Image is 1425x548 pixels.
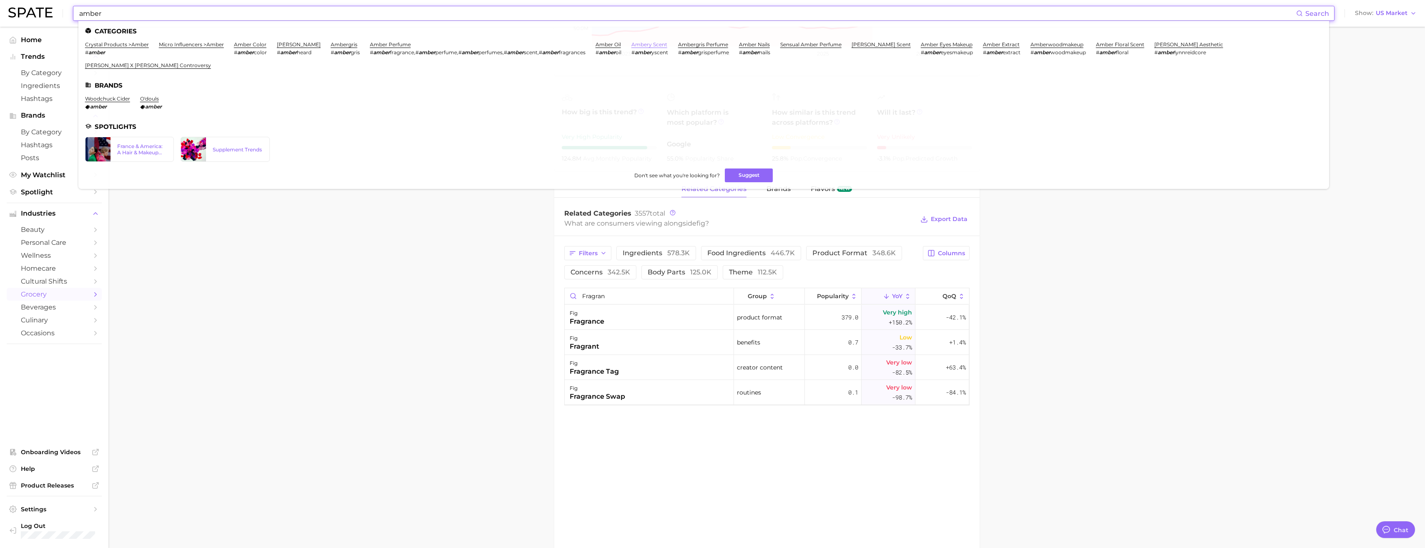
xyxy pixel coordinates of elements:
[1154,49,1158,55] span: #
[297,49,312,55] span: heard
[812,250,896,256] span: product format
[237,49,254,55] em: amber
[842,312,858,322] span: 379.0
[140,96,159,102] a: o'douls
[565,355,969,380] button: figfragrance tagcreator content0.0Very low-82.5%+63.4%
[983,49,986,55] span: #
[616,49,621,55] span: oil
[737,362,783,372] span: creator content
[780,41,842,48] a: sensual amber perfume
[729,269,777,276] span: theme
[1051,49,1086,55] span: woodmakeup
[1376,11,1407,15] span: US Market
[1034,49,1051,55] em: amber
[21,522,128,530] span: Log Out
[7,236,102,249] a: personal care
[667,249,690,257] span: 578.3k
[1096,41,1144,48] a: amber floral scent
[478,49,503,55] span: perfumes
[837,186,852,192] span: new
[579,250,598,257] span: Filters
[892,342,912,352] span: -33.7%
[85,28,1322,35] li: Categories
[648,269,711,276] span: body parts
[7,249,102,262] a: wellness
[983,41,1020,48] a: amber extract
[748,293,767,299] span: group
[921,41,973,48] a: amber eyes makeup
[7,327,102,339] a: occasions
[331,41,357,48] a: ambergris
[570,317,604,327] div: fragrance
[7,79,102,92] a: Ingredients
[159,41,224,48] a: micro influencers >amber
[370,49,373,55] span: #
[886,382,912,392] span: Very low
[1355,11,1373,15] span: Show
[759,49,770,55] span: nails
[7,151,102,164] a: Posts
[1305,10,1329,18] span: Search
[848,362,858,372] span: 0.0
[7,275,102,288] a: cultural shifts
[564,218,915,229] div: What are consumers viewing alongside ?
[7,33,102,46] a: Home
[631,41,667,48] a: ambery scent
[737,312,782,322] span: product format
[21,141,88,149] span: Hashtags
[900,332,912,342] span: Low
[739,49,742,55] span: #
[85,82,1322,89] li: Brands
[21,290,88,298] span: grocery
[21,188,88,196] span: Spotlight
[419,49,435,55] em: amber
[88,49,105,55] em: amber
[7,301,102,314] a: beverages
[1096,49,1099,55] span: #
[564,209,631,217] span: Related Categories
[1116,49,1128,55] span: floral
[21,482,88,489] span: Product Releases
[570,308,604,318] div: fig
[21,505,88,513] span: Settings
[90,103,107,110] em: amber
[570,392,625,402] div: fragrance swap
[507,49,524,55] em: amber
[559,49,586,55] span: fragrances
[21,112,88,119] span: Brands
[21,448,88,456] span: Onboarding Videos
[7,50,102,63] button: Trends
[608,268,630,276] span: 342.5k
[21,154,88,162] span: Posts
[351,49,360,55] span: gris
[7,186,102,199] a: Spotlight
[690,268,711,276] span: 125.0k
[1174,49,1206,55] span: lynnreidcore
[7,168,102,181] a: My Watchlist
[946,362,966,372] span: +63.4%
[767,185,791,193] span: brands
[7,126,102,138] a: by Category
[334,49,351,55] em: amber
[462,49,478,55] em: amber
[1099,49,1116,55] em: amber
[277,49,280,55] span: #
[7,109,102,122] button: Brands
[7,262,102,275] a: homecare
[742,49,759,55] em: amber
[21,53,88,60] span: Trends
[234,41,266,48] a: amber color
[635,49,651,55] em: amber
[254,49,267,55] span: color
[941,49,973,55] span: eyesmakeup
[8,8,53,18] img: SPATE
[678,49,681,55] span: #
[737,337,760,347] span: benefits
[7,314,102,327] a: culinary
[862,288,915,304] button: YoY
[942,293,956,299] span: QoQ
[805,288,862,304] button: Popularity
[21,95,88,103] span: Hashtags
[631,49,635,55] span: #
[565,380,969,405] button: figfragrance swaproutines0.1Very low-98.7%-84.1%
